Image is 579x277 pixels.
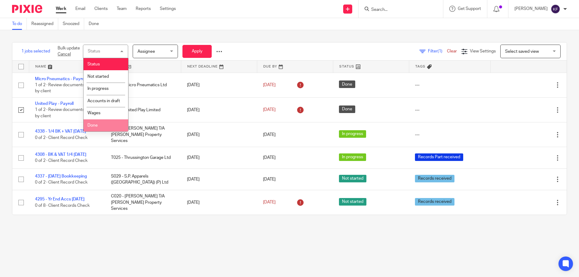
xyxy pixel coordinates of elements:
[428,49,447,53] span: Filter
[35,203,90,208] span: 0 of 8 · Client Records Check
[551,4,560,14] img: svg%3E
[415,198,454,206] span: Records received
[415,107,485,113] div: ---
[263,133,276,137] span: [DATE]
[339,130,366,138] span: In progress
[31,18,58,30] a: Reassigned
[35,83,94,93] span: 1 of 2 · Review documents sent by client
[58,52,71,56] a: Cancel
[35,136,87,140] span: 0 of 2 · Client Record Check
[87,62,100,66] span: Status
[35,174,87,178] a: 4337 - [DATE] Bookkeeping
[438,49,442,53] span: (1)
[182,45,212,58] button: Apply
[415,82,485,88] div: ---
[447,49,457,53] a: Clear
[181,190,257,215] td: [DATE]
[35,102,74,106] a: United Play - Payroll
[339,80,355,88] span: Done
[105,190,181,215] td: C020 - [PERSON_NAME] T/A [PERSON_NAME] Property Services
[263,108,276,112] span: [DATE]
[21,48,50,54] span: 1 jobs selected
[181,147,257,168] td: [DATE]
[87,123,98,127] span: Done
[63,18,84,30] a: Snoozed
[339,198,366,206] span: Not started
[263,177,276,181] span: [DATE]
[415,153,463,161] span: Records Part received
[35,108,94,118] span: 1 of 2 · Review documents sent by client
[105,122,181,147] td: C020 - [PERSON_NAME] T/A [PERSON_NAME] Property Services
[263,156,276,160] span: [DATE]
[339,153,366,161] span: In progress
[181,73,257,97] td: [DATE]
[12,18,27,30] a: To do
[415,132,485,138] div: ---
[138,49,155,54] span: Assignee
[58,45,80,58] p: Bulk update
[105,168,181,190] td: S029 - S.P. Apparels ([GEOGRAPHIC_DATA]) (P) Ltd
[514,6,548,12] p: [PERSON_NAME]
[458,7,481,11] span: Get Support
[181,97,257,122] td: [DATE]
[263,83,276,87] span: [DATE]
[415,175,454,182] span: Records received
[87,111,100,115] span: Wages
[136,6,151,12] a: Reports
[88,49,100,53] div: Status
[117,6,127,12] a: Team
[371,7,425,13] input: Search
[35,159,87,163] span: 0 of 2 · Client Record Check
[89,18,103,30] a: Done
[105,147,181,168] td: T025 - Thrussington Garage Ltd
[35,77,86,81] a: Micro Pneumatics - Payroll
[263,200,276,205] span: [DATE]
[12,5,42,13] img: Pixie
[75,6,85,12] a: Email
[470,49,496,53] span: View Settings
[105,73,181,97] td: M020 - Micro Pneumatics Ltd
[35,180,87,184] span: 0 of 2 · Client Record Check
[181,122,257,147] td: [DATE]
[160,6,176,12] a: Settings
[415,65,426,68] span: Tags
[35,153,86,157] a: 4308 - BK & VAT 1/4 [DATE]
[87,74,109,79] span: Not started
[87,99,120,103] span: Accounts in draft
[56,6,66,12] a: Work
[105,97,181,122] td: U001 - United Play Limited
[181,168,257,190] td: [DATE]
[94,6,108,12] a: Clients
[35,129,86,134] a: 4338 - 1/4 BK + VAT [DATE]
[505,49,539,54] span: Select saved view
[35,197,84,201] a: 4295 - Yr End Accs [DATE]
[339,105,355,113] span: Done
[87,87,109,91] span: In progress
[339,175,366,182] span: Not started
